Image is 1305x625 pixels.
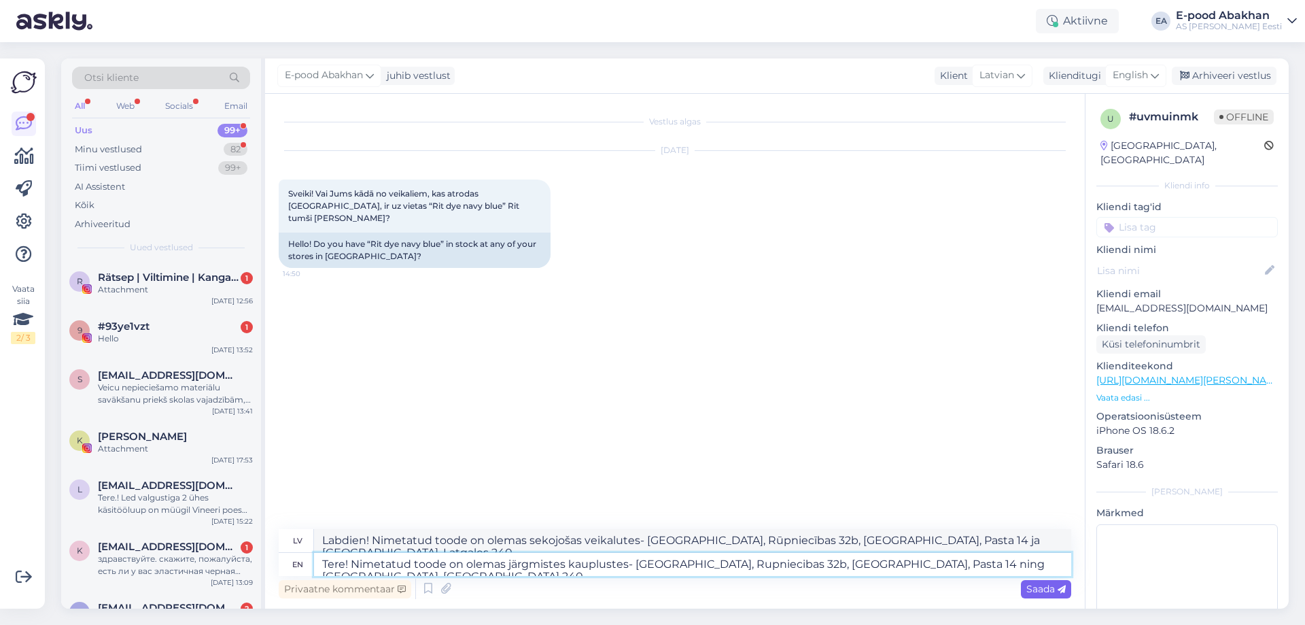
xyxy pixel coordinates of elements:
span: 9 [77,325,82,335]
div: All [72,97,88,115]
div: 99+ [218,161,247,175]
a: [URL][DOMAIN_NAME][PERSON_NAME] [1096,374,1284,386]
span: u [1107,114,1114,124]
div: lv [293,529,302,552]
div: [DATE] 13:41 [212,406,253,416]
div: Attachment [98,284,253,296]
div: 82 [224,143,247,156]
div: Kõik [75,199,94,212]
span: Saada [1026,583,1066,595]
div: Vestlus algas [279,116,1071,128]
span: 14:50 [283,269,334,279]
p: Vaata edasi ... [1096,392,1278,404]
div: Email [222,97,250,115]
span: Latvian [979,68,1014,83]
div: Uus [75,124,92,137]
span: #93ye1vzt [98,320,150,333]
div: Socials [162,97,196,115]
div: Minu vestlused [75,143,142,156]
div: [DATE] 13:09 [211,577,253,588]
img: Askly Logo [11,69,37,95]
span: llepp85@gmail.com [98,479,239,492]
div: Vaata siia [11,283,35,344]
input: Lisa nimi [1097,263,1262,278]
div: 1 [241,541,253,554]
div: 99+ [217,124,247,137]
textarea: Tere! Nimetatud toode on olemas järgmistes kauplustes- [GEOGRAPHIC_DATA], Rupniecibas 32b, [GEOGR... [314,553,1071,576]
textarea: Labdien! Nimetatud toode on olemas sekojošas veikalutes- [GEOGRAPHIC_DATA], Rūpniecības 32b, [GEO... [314,529,1071,552]
p: Brauser [1096,443,1278,458]
span: English [1113,68,1148,83]
div: Hello [98,333,253,345]
span: Offline [1214,109,1274,124]
span: l [77,484,82,494]
div: [GEOGRAPHIC_DATA], [GEOGRAPHIC_DATA] [1100,139,1264,167]
div: Küsi telefoninumbrit [1096,335,1206,354]
div: 2 / 3 [11,332,35,344]
div: Attachment [98,443,253,455]
div: Arhiveeritud [75,218,130,231]
div: [PERSON_NAME] [1096,486,1278,498]
p: Operatsioonisüsteem [1096,409,1278,424]
div: E-pood Abakhan [1176,10,1282,21]
div: EA [1151,12,1170,31]
div: Hello! Do you have “Rit dye navy blue” in stock at any of your stores in [GEOGRAPHIC_DATA]? [279,233,551,268]
div: en [292,553,303,576]
p: iPhone OS 18.6.2 [1096,424,1278,438]
span: K [77,435,83,445]
div: 1 [241,272,253,284]
p: [EMAIL_ADDRESS][DOMAIN_NAME] [1096,301,1278,316]
div: [DATE] 12:56 [211,296,253,306]
p: Safari 18.6 [1096,458,1278,472]
span: Otsi kliente [84,71,139,85]
div: 1 [241,321,253,333]
p: Kliendi tag'id [1096,200,1278,214]
div: Klienditugi [1043,69,1101,83]
div: Web [114,97,137,115]
p: Märkmed [1096,506,1278,520]
span: mariliisrohusaar@gmail.com [98,602,239,614]
p: Klienditeekond [1096,359,1278,373]
div: Veicu nepieciešamo materiālu savākšanu priekš skolas vajadzībām, būs vajadzīga pavadzīme Rīgas 86... [98,382,253,406]
div: [DATE] [279,144,1071,156]
div: AI Assistent [75,180,125,194]
span: ksyuksyu7777@gmail.com [98,541,239,553]
div: здравствуйте. скажите, пожалуйста, есть ли у вас эластичная черная подкладочная ткань с вискозой ... [98,553,253,577]
div: juhib vestlust [381,69,451,83]
input: Lisa tag [1096,217,1278,237]
span: Katrina Randma [98,430,187,443]
div: Tiimi vestlused [75,161,141,175]
span: Uued vestlused [130,241,193,254]
span: k [77,545,83,556]
span: Rätsep | Viltimine | Kangastelgedel kudumine [98,271,239,284]
p: Kliendi email [1096,287,1278,301]
div: # uvmuinmk [1129,109,1214,125]
span: R [77,276,83,286]
div: Tere.! Led valgustiga 2 ühes käsitööluup on müügil Vineeri poes või kus poes oleks see saadaval? [98,492,253,516]
a: E-pood AbakhanAS [PERSON_NAME] Eesti [1176,10,1297,32]
div: Kliendi info [1096,180,1278,192]
p: Kliendi nimi [1096,243,1278,257]
div: Aktiivne [1036,9,1119,33]
span: E-pood Abakhan [285,68,363,83]
div: [DATE] 15:22 [211,516,253,526]
div: Arhiveeri vestlus [1172,67,1276,85]
span: smaragts9@inbox.lv [98,369,239,382]
span: s [77,374,82,384]
div: [DATE] 13:52 [211,345,253,355]
span: Sveiki! Vai Jums kādā no veikaliem, kas atrodas [GEOGRAPHIC_DATA], ir uz vietas “Rit dye navy blu... [288,188,521,223]
div: Klient [935,69,968,83]
div: [DATE] 17:53 [211,455,253,465]
div: AS [PERSON_NAME] Eesti [1176,21,1282,32]
div: Privaatne kommentaar [279,580,411,598]
div: 2 [241,603,253,615]
p: Kliendi telefon [1096,321,1278,335]
span: m [76,607,84,617]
